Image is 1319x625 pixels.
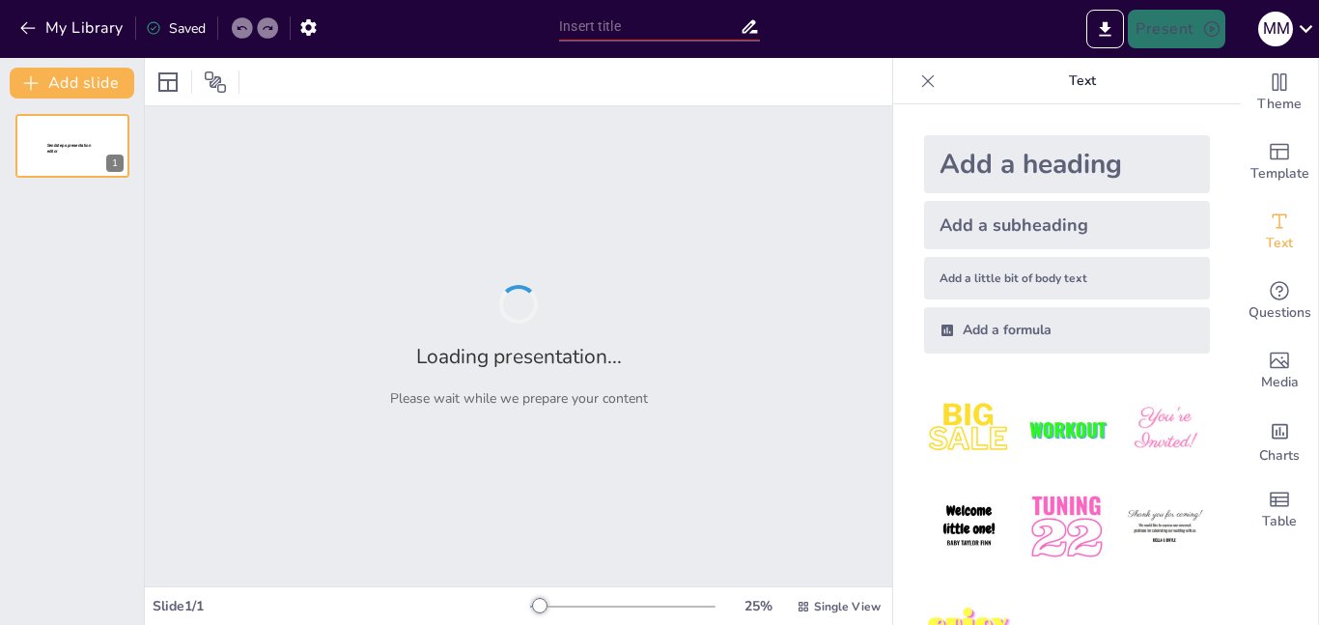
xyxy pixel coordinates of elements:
input: Insert title [559,13,740,41]
button: Present [1128,10,1224,48]
span: Media [1261,372,1299,393]
h2: Loading presentation... [416,343,622,370]
div: Add ready made slides [1241,128,1318,197]
div: Add a table [1241,475,1318,545]
div: 1 [106,155,124,172]
img: 1.jpeg [924,384,1014,474]
span: Questions [1249,302,1311,324]
div: 25 % [735,597,781,615]
p: Please wait while we prepare your content [390,389,648,408]
div: Add images, graphics, shapes or video [1241,336,1318,406]
button: M M [1258,10,1293,48]
div: Add a subheading [924,201,1210,249]
p: Text [943,58,1221,104]
div: 1 [15,114,129,178]
span: Single View [814,599,881,614]
span: Text [1266,233,1293,254]
div: Add a little bit of body text [924,257,1210,299]
div: Add charts and graphs [1241,406,1318,475]
button: My Library [14,13,131,43]
span: Table [1262,511,1297,532]
div: Saved [146,19,206,38]
div: Get real-time input from your audience [1241,267,1318,336]
img: 6.jpeg [1120,482,1210,572]
span: Template [1250,163,1309,185]
div: Change the overall theme [1241,58,1318,128]
img: 4.jpeg [924,482,1014,572]
img: 2.jpeg [1022,384,1111,474]
span: Charts [1259,445,1300,467]
div: M M [1258,12,1293,46]
span: Theme [1257,94,1302,115]
button: Export to PowerPoint [1086,10,1124,48]
img: 5.jpeg [1022,482,1111,572]
span: Sendsteps presentation editor [47,143,91,154]
span: Position [204,71,227,94]
div: Slide 1 / 1 [153,597,530,615]
div: Add a heading [924,135,1210,193]
img: 3.jpeg [1120,384,1210,474]
div: Layout [153,67,183,98]
div: Add text boxes [1241,197,1318,267]
button: Add slide [10,68,134,99]
div: Add a formula [924,307,1210,354]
